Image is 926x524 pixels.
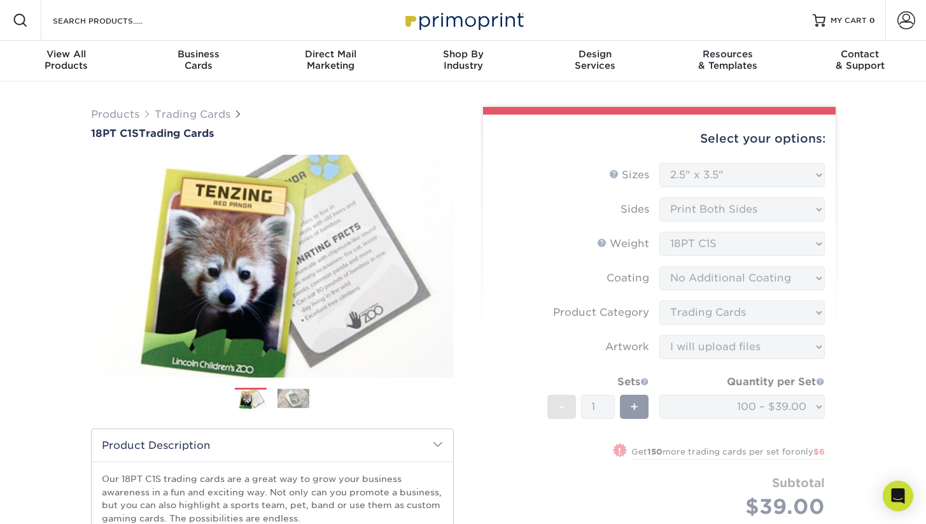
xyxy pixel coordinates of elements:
[529,48,661,60] span: Design
[155,108,230,120] a: Trading Cards
[132,41,265,81] a: BusinessCards
[91,141,454,392] img: 18PT C1S 01
[869,16,875,25] span: 0
[794,41,926,81] a: Contact& Support
[277,388,309,408] img: Trading Cards 02
[91,127,139,139] span: 18PT C1S
[661,41,794,81] a: Resources& Templates
[91,127,454,139] h1: Trading Cards
[92,429,453,462] h2: Product Description
[661,48,794,71] div: & Templates
[794,48,926,71] div: & Support
[132,48,265,71] div: Cards
[235,388,267,411] img: Trading Cards 01
[132,48,265,60] span: Business
[91,127,454,139] a: 18PT C1STrading Cards
[400,6,527,34] img: Primoprint
[883,481,913,511] div: Open Intercom Messenger
[397,48,530,60] span: Shop By
[397,41,530,81] a: Shop ByIndustry
[91,108,139,120] a: Products
[831,15,867,26] span: MY CART
[661,48,794,60] span: Resources
[265,41,397,81] a: Direct MailMarketing
[794,48,926,60] span: Contact
[265,48,397,60] span: Direct Mail
[52,13,176,28] input: SEARCH PRODUCTS.....
[493,115,825,163] div: Select your options:
[529,41,661,81] a: DesignServices
[265,48,397,71] div: Marketing
[397,48,530,71] div: Industry
[529,48,661,71] div: Services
